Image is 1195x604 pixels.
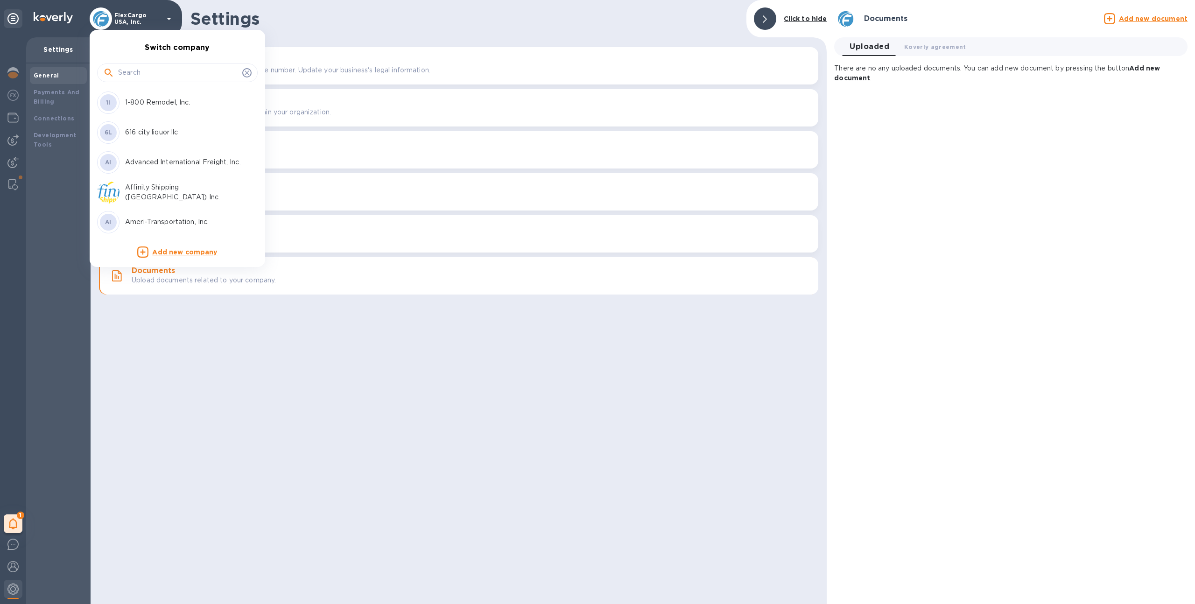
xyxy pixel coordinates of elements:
b: 1I [106,99,111,106]
p: Add new company [152,247,217,258]
p: Ameri-Transportation, Inc. [125,217,243,227]
b: AI [105,159,112,166]
input: Search [118,66,239,80]
b: AI [105,218,112,225]
p: Affinity Shipping ([GEOGRAPHIC_DATA]) Inc. [125,183,243,202]
p: 616 city liquor llc [125,127,243,137]
p: 1-800 Remodel, Inc. [125,98,243,107]
p: Advanced International Freight, Inc. [125,157,243,167]
b: 6L [105,129,112,136]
